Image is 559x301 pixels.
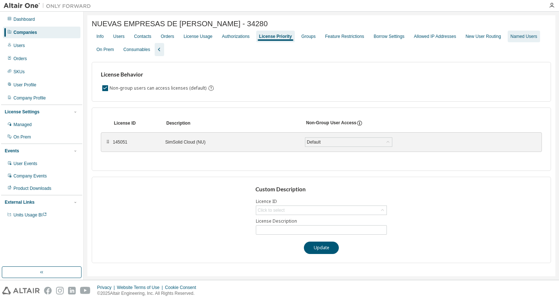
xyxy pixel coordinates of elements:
div: Orders [13,56,27,62]
div: On Prem [96,47,114,52]
img: Altair One [4,2,95,9]
div: License Settings [5,109,39,115]
img: altair_logo.svg [2,287,40,294]
label: Licence ID [256,199,387,204]
div: Website Terms of Use [117,285,165,290]
div: 145051 [113,139,156,145]
div: Authorizations [222,34,250,39]
p: © 2025 Altair Engineering, Inc. All Rights Reserved. [97,290,201,297]
div: User Profile [13,82,36,88]
div: Default [306,138,322,146]
div: Privacy [97,285,117,290]
div: Company Profile [13,95,46,101]
img: instagram.svg [56,287,64,294]
div: Click to select [258,207,285,213]
div: Borrow Settings [374,34,405,39]
div: Dashboard [13,16,35,22]
div: Managed [13,122,32,128]
div: Users [113,34,124,39]
button: Update [304,242,339,254]
img: facebook.svg [44,287,52,294]
img: youtube.svg [80,287,91,294]
div: Non-Group User Access [306,120,356,126]
h3: Custom Description [255,186,388,193]
div: Default [305,138,392,146]
div: Events [5,148,19,154]
div: Groups [301,34,316,39]
div: License Usage [183,34,212,39]
div: Allowed IP Addresses [414,34,456,39]
div: Feature Restrictions [325,34,364,39]
div: ⠿ [106,139,110,145]
div: Info [96,34,104,39]
div: External Links [5,199,35,205]
div: License Priority [259,34,292,39]
div: Contacts [134,34,151,39]
img: linkedin.svg [68,287,76,294]
svg: By default any user not assigned to any group can access any license. Turn this setting off to di... [208,85,214,91]
div: License ID [114,120,158,126]
div: Description [166,120,297,126]
div: User Events [13,161,37,167]
span: NUEVAS EMPRESAS DE [PERSON_NAME] - 34280 [92,20,268,28]
h3: License Behavior [101,71,213,78]
div: Product Downloads [13,185,51,191]
div: Named Users [511,34,537,39]
label: Non-group users can access licenses (default) [110,84,208,93]
div: New User Routing [465,34,501,39]
div: Click to select [256,206,386,215]
div: Company Events [13,173,47,179]
div: On Prem [13,134,31,140]
div: Consumables [123,47,150,52]
div: SimSolid Cloud (NU) [165,139,296,145]
div: Orders [161,34,174,39]
label: License Description [256,218,387,224]
div: Companies [13,30,37,35]
div: SKUs [13,69,25,75]
div: Users [13,43,25,48]
div: Cookie Consent [165,285,200,290]
span: Units Usage BI [13,212,47,218]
